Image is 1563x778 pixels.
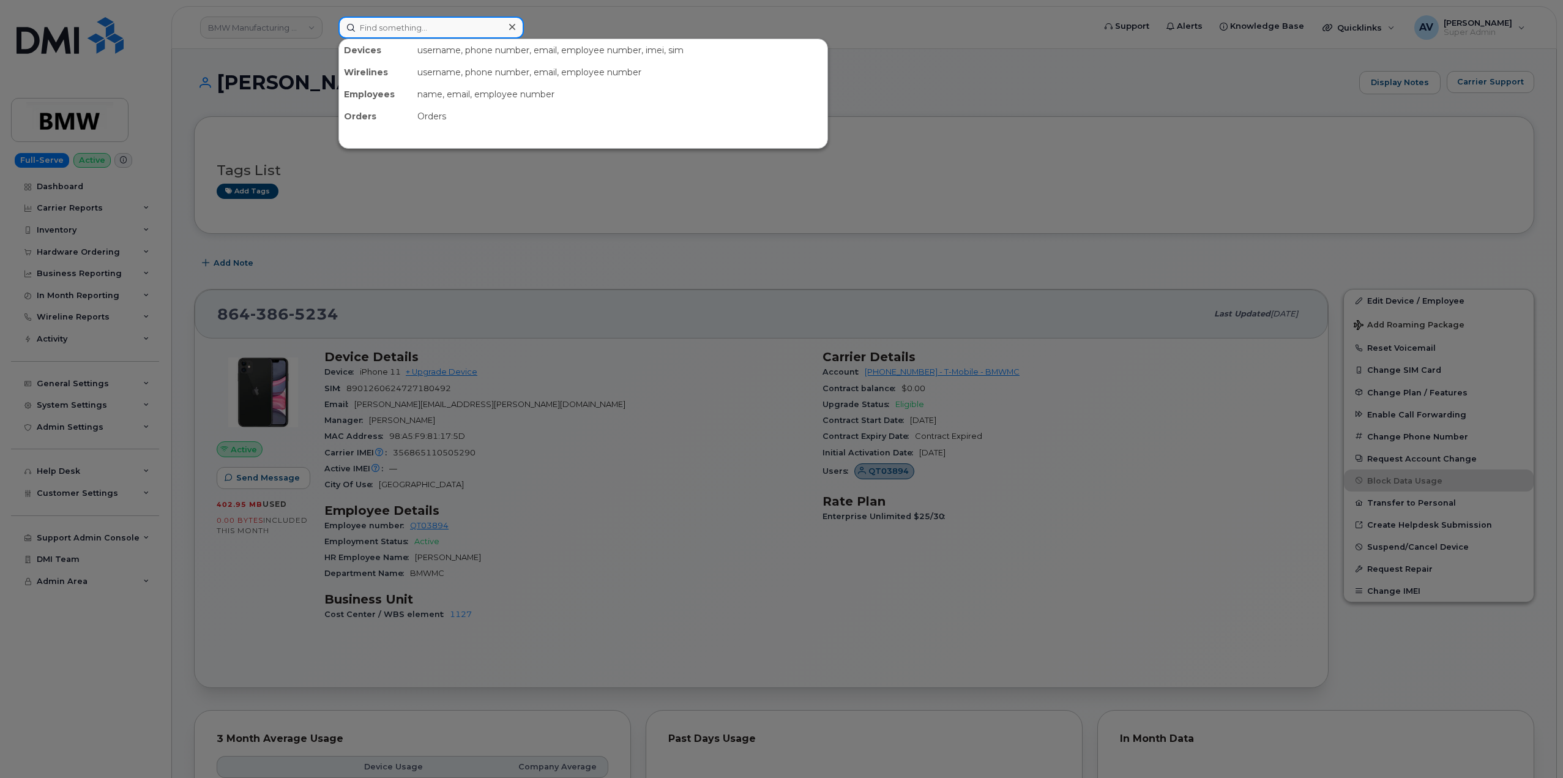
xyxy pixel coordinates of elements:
div: name, email, employee number [412,83,827,105]
div: Wirelines [339,61,412,83]
div: Orders [339,105,412,127]
div: Orders [412,105,827,127]
div: username, phone number, email, employee number [412,61,827,83]
div: username, phone number, email, employee number, imei, sim [412,39,827,61]
iframe: Messenger Launcher [1510,725,1554,769]
div: Employees [339,83,412,105]
div: Devices [339,39,412,61]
